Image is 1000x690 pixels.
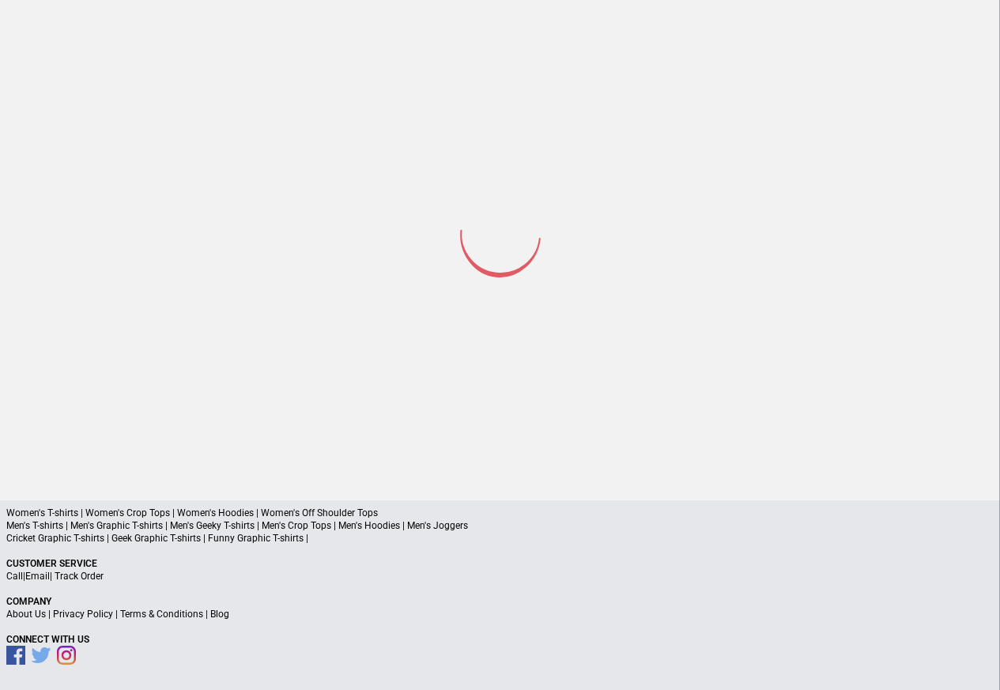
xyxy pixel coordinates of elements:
p: Customer Service [6,557,994,570]
a: About Us [6,609,46,620]
a: Privacy Policy [53,609,113,620]
a: Blog [210,609,229,620]
p: Men's T-shirts | Men's Graphic T-shirts | Men's Geeky T-shirts | Men's Crop Tops | Men's Hoodies ... [6,519,994,532]
p: Women's T-shirts | Women's Crop Tops | Women's Hoodies | Women's Off Shoulder Tops [6,507,994,519]
p: Connect With Us [6,633,994,646]
p: | | [6,570,994,583]
p: Cricket Graphic T-shirts | Geek Graphic T-shirts | Funny Graphic T-shirts | [6,532,994,545]
a: Terms & Conditions [120,609,203,620]
a: Track Order [55,571,104,582]
p: | | | [6,608,994,620]
a: Call [6,571,23,582]
p: Company [6,595,994,608]
a: Email [25,571,50,582]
